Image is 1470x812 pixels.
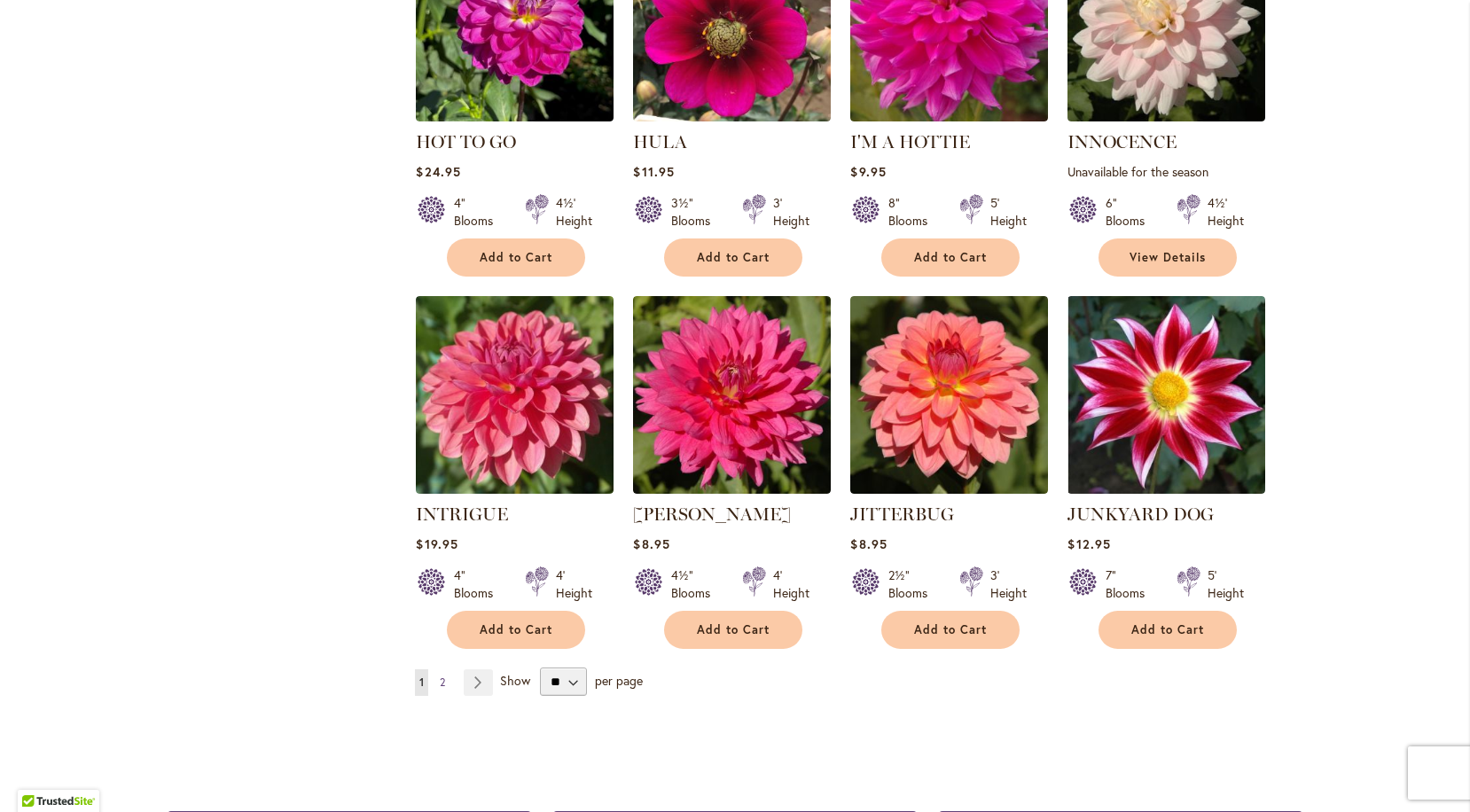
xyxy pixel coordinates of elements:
div: 3' Height [990,566,1027,602]
a: JUNKYARD DOG [1067,504,1214,525]
div: 2½" Blooms [888,566,938,602]
div: 3½" Blooms [671,194,721,230]
span: 1 [419,675,424,689]
div: 8" Blooms [888,194,938,230]
span: $12.95 [1067,535,1110,552]
div: 5' Height [1208,566,1244,602]
img: JITTERBUG [850,296,1048,494]
a: [PERSON_NAME] [633,504,791,525]
div: 4½' Height [556,194,592,230]
span: Add to Cart [480,250,552,265]
img: JUNKYARD DOG [1067,296,1265,494]
button: Add to Cart [664,238,802,277]
a: INTRIGUE [416,480,614,497]
span: 2 [440,675,445,689]
div: 4" Blooms [454,566,504,602]
span: Add to Cart [914,622,987,637]
a: HULA [633,131,687,152]
button: Add to Cart [1099,611,1237,649]
div: 3' Height [773,194,809,230]
a: JENNA [633,480,831,497]
a: View Details [1099,238,1237,277]
span: $8.95 [850,535,887,552]
a: HOT TO GO [416,131,516,152]
span: Show [500,672,530,689]
span: Add to Cart [1131,622,1204,637]
a: 2 [435,669,450,696]
a: HOT TO GO [416,108,614,125]
span: $19.95 [416,535,457,552]
span: Add to Cart [697,250,770,265]
div: 7" Blooms [1106,566,1155,602]
button: Add to Cart [447,238,585,277]
button: Add to Cart [881,238,1020,277]
div: 5' Height [990,194,1027,230]
span: Add to Cart [697,622,770,637]
div: 4' Height [773,566,809,602]
iframe: Launch Accessibility Center [13,749,63,799]
img: INTRIGUE [416,296,614,494]
div: 4½' Height [1208,194,1244,230]
span: $9.95 [850,163,886,180]
button: Add to Cart [664,611,802,649]
a: INTRIGUE [416,504,508,525]
button: Add to Cart [447,611,585,649]
a: HULA [633,108,831,125]
span: $11.95 [633,163,674,180]
span: Add to Cart [480,622,552,637]
span: Add to Cart [914,250,987,265]
span: per page [595,672,643,689]
a: JITTERBUG [850,504,954,525]
a: I'm A Hottie [850,108,1048,125]
span: $24.95 [416,163,460,180]
a: INNOCENCE [1067,108,1265,125]
img: JENNA [633,296,831,494]
div: 4' Height [556,566,592,602]
button: Add to Cart [881,611,1020,649]
span: $8.95 [633,535,669,552]
p: Unavailable for the season [1067,163,1265,180]
a: JUNKYARD DOG [1067,480,1265,497]
div: 6" Blooms [1106,194,1155,230]
div: 4½" Blooms [671,566,721,602]
a: INNOCENCE [1067,131,1177,152]
div: 4" Blooms [454,194,504,230]
a: JITTERBUG [850,480,1048,497]
a: I'M A HOTTIE [850,131,970,152]
span: View Details [1130,250,1206,265]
